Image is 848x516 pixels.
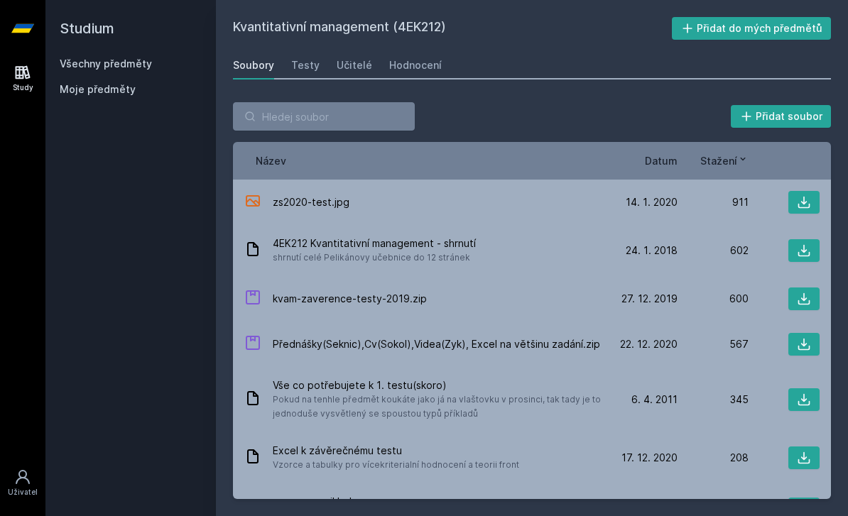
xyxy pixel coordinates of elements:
span: Moje předměty [60,82,136,97]
div: Study [13,82,33,93]
div: 602 [678,243,749,258]
span: Stažení [700,153,737,168]
div: Hodnocení [389,58,442,72]
button: Přidat soubor [731,105,832,128]
span: 4EK212 Kvantitativní management - shrnutí [273,236,476,251]
a: Všechny předměty [60,57,152,70]
span: Pokud na tenhle předmět koukáte jako já na vlaštovku v prosinci, tak tady je to jednoduše vysvětl... [273,393,601,421]
div: Soubory [233,58,274,72]
div: JPG [244,192,261,213]
span: Vzorce a tabulky pro vícekriterialní hodnocení a teorii front [273,458,519,472]
div: 208 [678,451,749,465]
a: Soubory [233,51,274,79]
div: Testy [291,58,320,72]
span: 27. 12. 2019 [621,292,678,306]
input: Hledej soubor [233,102,415,131]
div: 911 [678,195,749,209]
span: zs2020-test.jpg [273,195,349,209]
div: ZIP [244,334,261,355]
div: Uživatel [8,487,38,498]
h2: Kvantitativní management (4EK212) [233,17,672,40]
span: Vše co potřebujete k 1. testu(skoro) [273,378,601,393]
span: Excel k závěrečnému testu [273,444,519,458]
button: Název [256,153,286,168]
button: Stažení [700,153,749,168]
span: 24. 1. 2018 [626,243,678,258]
span: 22. 12. 2020 [620,337,678,351]
div: 600 [678,292,749,306]
span: vyresene priklady [273,495,357,509]
div: 345 [678,393,749,407]
div: ZIP [244,289,261,309]
span: 14. 1. 2020 [626,195,678,209]
a: Uživatel [3,461,43,505]
a: Učitelé [337,51,372,79]
div: 567 [678,337,749,351]
a: Hodnocení [389,51,442,79]
button: Datum [645,153,678,168]
span: shrnutí celé Pelikánovy učebnice do 12 stránek [273,251,476,265]
a: Testy [291,51,320,79]
span: Přednášky(Seknic),Cv(Sokol),Videa(Zyk), Excel na většinu zadání.zip [273,337,600,351]
div: Učitelé [337,58,372,72]
span: 6. 4. 2011 [631,393,678,407]
span: 17. 12. 2020 [621,451,678,465]
span: kvam-zaverence-testy-2019.zip [273,292,427,306]
a: Study [3,57,43,100]
button: Přidat do mých předmětů [672,17,832,40]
